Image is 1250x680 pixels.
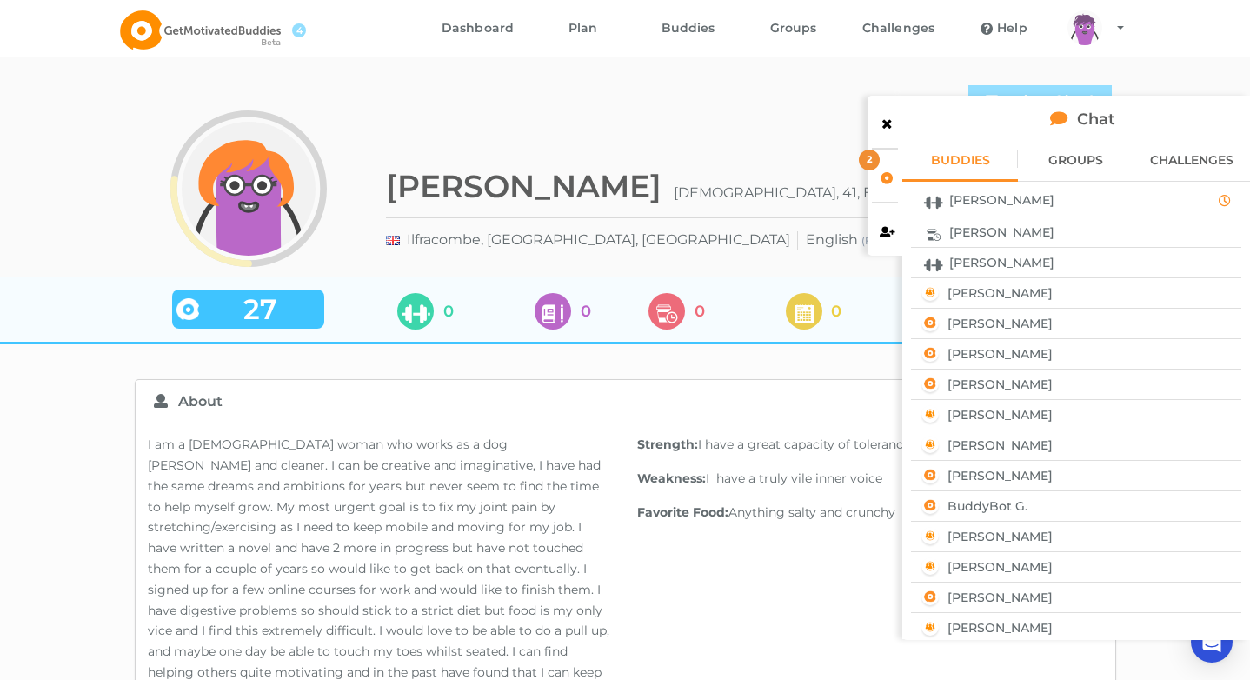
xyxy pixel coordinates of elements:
[915,109,1250,130] h2: Chat
[947,408,1053,422] span: [PERSON_NAME]
[947,469,1053,483] span: [PERSON_NAME]
[1150,154,1233,166] span: CHALLENGES
[949,193,1054,207] span: [PERSON_NAME]
[728,504,895,520] span: Anything salty and crunchy
[921,527,939,544] img: https://gmb-backend.s3.amazonaws.com/group_icons/Other_X3mEdSG.png?AWSAccessKeyId=AKIAIRIK6TGFJZZ...
[407,231,790,249] span: Ilfracombe, [GEOGRAPHIC_DATA], [GEOGRAPHIC_DATA]
[386,168,662,205] h2: [PERSON_NAME]
[861,234,902,247] span: (Fluent)
[947,286,1053,300] span: [PERSON_NAME]
[947,590,1053,604] span: [PERSON_NAME]
[921,375,939,392] img: https://gmb-backend.s3.amazonaws.com/group_icons/getmotivatedbuddies_logo_iNsUIMh.png?AWSAccessKe...
[674,184,893,202] span: [DEMOGRAPHIC_DATA], 41, BST.
[949,256,1054,270] span: [PERSON_NAME]
[947,499,1027,513] span: BuddyBot G.
[921,588,939,605] img: https://gmb-backend.s3.amazonaws.com/group_icons/getmotivatedbuddies_logo_iNsUIMh.png?AWSAccessKe...
[921,466,939,483] img: https://gmb-backend.s3.amazonaws.com/group_icons/getmotivatedbuddies_logo_iNsUIMh.png?AWSAccessKe...
[921,344,939,362] img: https://gmb-backend.s3.amazonaws.com/group_icons/getmotivatedbuddies_logo_iNsUIMh.png?AWSAccessKe...
[637,504,728,520] strong: Favorite Food:
[1048,154,1103,166] span: GROUPS
[695,303,705,320] span: 0
[1191,621,1233,663] div: Open Intercom Messenger
[947,438,1053,452] span: [PERSON_NAME]
[947,621,1053,635] span: [PERSON_NAME]
[931,154,990,166] span: BUDDIES
[921,405,939,423] img: https://gmb-backend.s3.amazonaws.com/group_icons/Other_X3mEdSG.png?AWSAccessKeyId=AKIAIRIK6TGFJZZ...
[921,283,939,301] img: https://gmb-backend.s3.amazonaws.com/group_icons/Other_X3mEdSG.png?AWSAccessKeyId=AKIAIRIK6TGFJZZ...
[706,470,882,486] span: I have a truly vile inner voice
[637,437,698,452] strong: Strength:
[921,557,939,575] img: https://gmb-backend.s3.amazonaws.com/group_icons/Other_X3mEdSG.png?AWSAccessKeyId=AKIAIRIK6TGFJZZ...
[292,23,306,37] span: 4
[806,231,858,248] span: English
[921,618,939,636] img: https://gmb-backend.s3.amazonaws.com/group_icons/Other_X3mEdSG.png?AWSAccessKeyId=AKIAIRIK6TGFJZZ...
[947,347,1053,361] span: [PERSON_NAME]
[949,225,1054,239] span: [PERSON_NAME]
[921,314,939,331] img: https://gmb-backend.s3.amazonaws.com/group_icons/getmotivatedbuddies_logo_iNsUIMh.png?AWSAccessKe...
[921,436,939,453] img: https://gmb-backend.s3.amazonaws.com/group_icons/Other_X3mEdSG.png?AWSAccessKeyId=AKIAIRIK6TGFJZZ...
[178,393,223,410] span: About
[947,317,1053,330] span: [PERSON_NAME]
[947,560,1053,574] span: [PERSON_NAME]
[443,303,454,320] span: 0
[199,301,320,318] span: 27
[921,497,939,514] img: https://gmb-backend.s3.amazonaws.com/group_icons/getmotivatedbuddies_logo_iNsUIMh.png?AWSAccessKe...
[831,303,841,320] span: 0
[637,470,706,486] strong: Weakness:
[947,530,1053,543] span: [PERSON_NAME]
[968,85,1112,115] a: Invite a friend
[581,303,591,320] span: 0
[947,377,1053,391] span: [PERSON_NAME]
[698,437,992,452] span: I have a great capacity of tolerance and patience
[859,150,880,170] div: 2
